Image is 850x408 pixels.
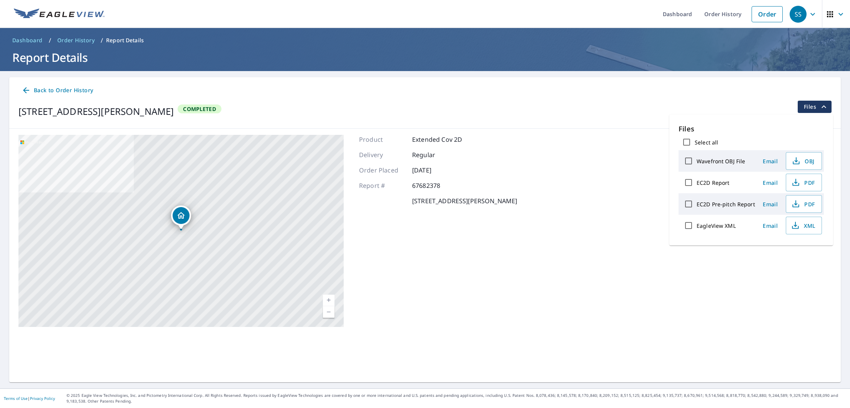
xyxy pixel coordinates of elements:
a: Dashboard [9,34,46,46]
label: Select all [695,139,718,146]
button: XML [786,217,822,234]
p: 67682378 [412,181,458,190]
p: Delivery [359,150,405,159]
div: Dropped pin, building 1, Residential property, 1380 Reagan Valley Rd Tellico Plains, TN 37385 [171,206,191,229]
a: Order History [54,34,98,46]
span: OBJ [791,156,815,166]
p: Order Placed [359,166,405,175]
button: OBJ [786,152,822,170]
span: Order History [57,36,95,44]
button: PDF [786,174,822,191]
p: © 2025 Eagle View Technologies, Inc. and Pictometry International Corp. All Rights Reserved. Repo... [67,393,846,404]
span: Dashboard [12,36,43,44]
p: [STREET_ADDRESS][PERSON_NAME] [412,196,517,206]
button: filesDropdownBtn-67682378 [797,101,832,113]
button: Email [758,220,783,232]
p: Report Details [106,36,144,44]
p: Files [679,124,824,134]
h1: Report Details [9,50,841,65]
img: EV Logo [14,8,105,20]
p: Report # [359,181,405,190]
label: EagleView XML [697,222,736,229]
a: Terms of Use [4,396,28,401]
li: / [101,36,103,45]
nav: breadcrumb [9,34,841,46]
li: / [49,36,51,45]
span: XML [791,221,815,230]
span: Completed [178,105,220,113]
button: Email [758,198,783,210]
div: SS [790,6,807,23]
p: Extended Cov 2D [412,135,462,144]
span: Email [761,222,780,229]
span: Files [804,102,828,111]
label: EC2D Pre-pitch Report [697,201,755,208]
span: Back to Order History [22,86,93,95]
a: Current Level 17, Zoom In [323,295,334,306]
label: EC2D Report [697,179,729,186]
span: PDF [791,199,815,209]
a: Current Level 17, Zoom Out [323,306,334,318]
p: Regular [412,150,458,159]
div: [STREET_ADDRESS][PERSON_NAME] [18,104,174,118]
span: PDF [791,178,815,187]
span: Email [761,201,780,208]
p: Product [359,135,405,144]
span: Email [761,158,780,165]
button: PDF [786,195,822,213]
p: | [4,396,55,401]
button: Email [758,155,783,167]
p: [DATE] [412,166,458,175]
a: Back to Order History [18,83,96,98]
span: Email [761,179,780,186]
a: Order [752,6,783,22]
button: Email [758,177,783,189]
a: Privacy Policy [30,396,55,401]
label: Wavefront OBJ File [697,158,745,165]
